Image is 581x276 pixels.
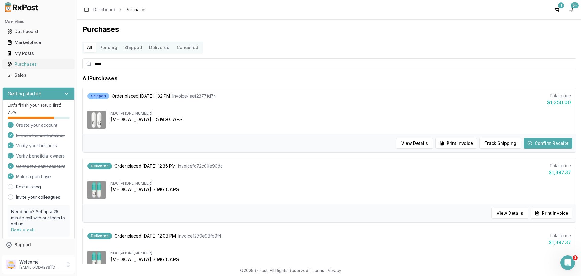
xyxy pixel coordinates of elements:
[560,255,575,270] iframe: Intercom live chat
[93,7,146,13] nav: breadcrumb
[16,174,51,180] span: Make a purchase
[110,116,571,123] div: [MEDICAL_DATA] 1.5 MG CAPS
[11,227,34,232] a: Book a call
[552,5,562,15] button: 1
[547,93,571,99] div: Total price
[573,255,578,260] span: 1
[173,43,202,52] button: Cancelled
[87,93,109,99] div: Shipped
[87,233,112,239] div: Delivered
[82,74,117,83] h1: All Purchases
[16,184,41,190] a: Post a listing
[172,93,216,99] span: Invoice 4aef2377fd74
[524,138,572,149] button: Confirm Receipt
[435,138,477,149] button: Print Invoice
[2,250,75,261] button: Feedback
[549,239,571,246] div: $1,397.37
[547,99,571,106] div: $1,250.00
[16,143,57,149] span: Verify your business
[87,251,106,269] img: Vraylar 3 MG CAPS
[491,208,528,219] button: View Details
[2,239,75,250] button: Support
[8,109,17,115] span: 75 %
[549,163,571,169] div: Total price
[5,26,72,37] a: Dashboard
[8,90,41,97] h3: Getting started
[11,209,66,227] p: Need help? Set up a 25 minute call with our team to set up.
[549,169,571,176] div: $1,397.37
[93,7,115,13] a: Dashboard
[114,163,176,169] span: Order placed [DATE] 12:36 PM
[479,138,521,149] button: Track Shipping
[312,268,324,273] a: Terms
[87,163,112,169] div: Delivered
[2,59,75,69] button: Purchases
[178,163,223,169] span: Invoice fc72c00e90dc
[96,43,121,52] button: Pending
[327,268,341,273] a: Privacy
[571,2,579,8] div: 9+
[19,265,61,270] p: [EMAIL_ADDRESS][DOMAIN_NAME]
[112,93,170,99] span: Order placed [DATE] 1:32 PM
[84,43,96,52] button: All
[16,194,60,200] a: Invite your colleagues
[16,153,65,159] span: Verify beneficial owners
[110,256,571,263] div: [MEDICAL_DATA] 3 MG CAPS
[82,25,576,34] h1: Purchases
[7,28,70,35] div: Dashboard
[16,132,65,138] span: Browse the marketplace
[121,43,146,52] button: Shipped
[7,72,70,78] div: Sales
[5,37,72,48] a: Marketplace
[6,260,16,269] img: User avatar
[110,251,571,256] div: NDC: [PHONE_NUMBER]
[110,111,571,116] div: NDC: [PHONE_NUMBER]
[2,2,41,12] img: RxPost Logo
[5,70,72,81] a: Sales
[15,253,35,259] span: Feedback
[5,19,72,24] h2: Main Menu
[16,122,57,128] span: Create your account
[146,43,173,52] button: Delivered
[531,208,572,219] button: Print Invoice
[2,48,75,58] button: My Posts
[5,48,72,59] a: My Posts
[126,7,146,13] span: Purchases
[5,59,72,70] a: Purchases
[16,163,65,169] span: Connect a bank account
[110,186,571,193] div: [MEDICAL_DATA] 3 MG CAPS
[7,61,70,67] div: Purchases
[2,70,75,80] button: Sales
[558,2,564,8] div: 1
[2,27,75,36] button: Dashboard
[7,39,70,45] div: Marketplace
[87,111,106,129] img: Vraylar 1.5 MG CAPS
[110,181,571,186] div: NDC: [PHONE_NUMBER]
[114,233,176,239] span: Order placed [DATE] 12:08 PM
[2,38,75,47] button: Marketplace
[566,5,576,15] button: 9+
[19,259,61,265] p: Welcome
[549,233,571,239] div: Total price
[178,233,221,239] span: Invoice 1270e98fb9f4
[7,50,70,56] div: My Posts
[87,181,106,199] img: Vraylar 3 MG CAPS
[396,138,433,149] button: View Details
[8,102,70,108] p: Let's finish your setup first!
